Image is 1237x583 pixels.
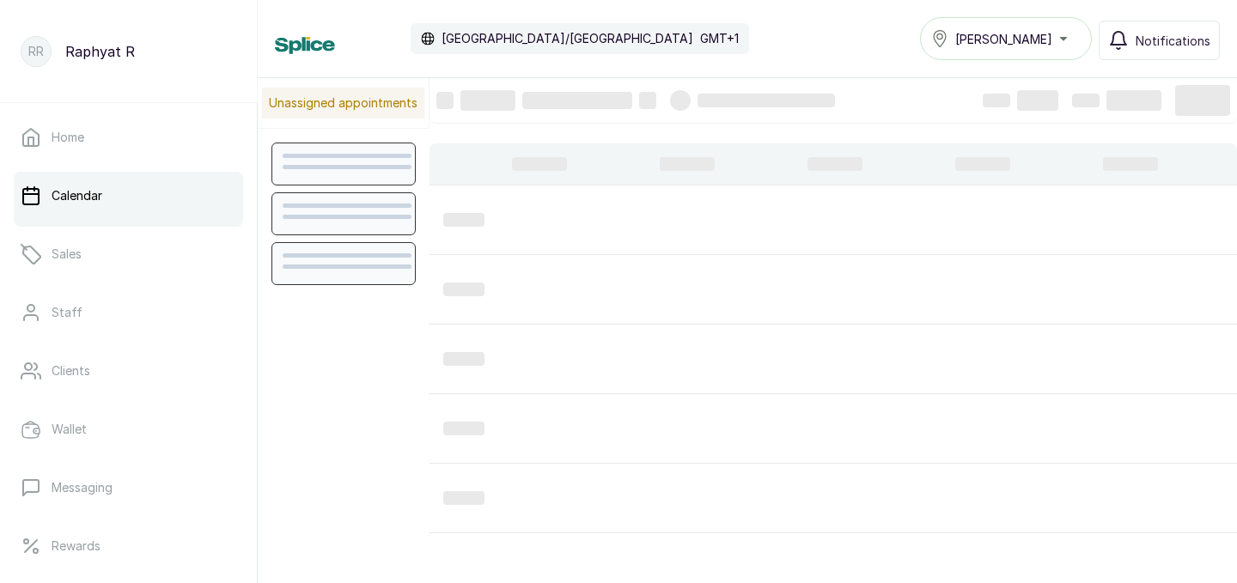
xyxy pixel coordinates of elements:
span: [PERSON_NAME] [955,30,1052,48]
p: Unassigned appointments [262,88,424,118]
p: Raphyat R [65,41,135,62]
p: Rewards [52,537,101,555]
button: Notifications [1099,21,1220,60]
span: Notifications [1136,32,1210,50]
button: [PERSON_NAME] [920,17,1092,60]
a: Sales [14,230,243,278]
p: Messaging [52,479,113,496]
p: Home [52,129,84,146]
p: Calendar [52,187,102,204]
p: Wallet [52,421,87,438]
a: Staff [14,288,243,337]
a: Messaging [14,464,243,512]
p: Staff [52,304,82,321]
a: Rewards [14,522,243,570]
a: Clients [14,347,243,395]
p: RR [28,43,44,60]
a: Home [14,113,243,161]
a: Calendar [14,172,243,220]
p: Clients [52,362,90,380]
p: GMT+1 [700,30,739,47]
a: Wallet [14,405,243,453]
p: Sales [52,246,82,263]
p: [GEOGRAPHIC_DATA]/[GEOGRAPHIC_DATA] [442,30,693,47]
